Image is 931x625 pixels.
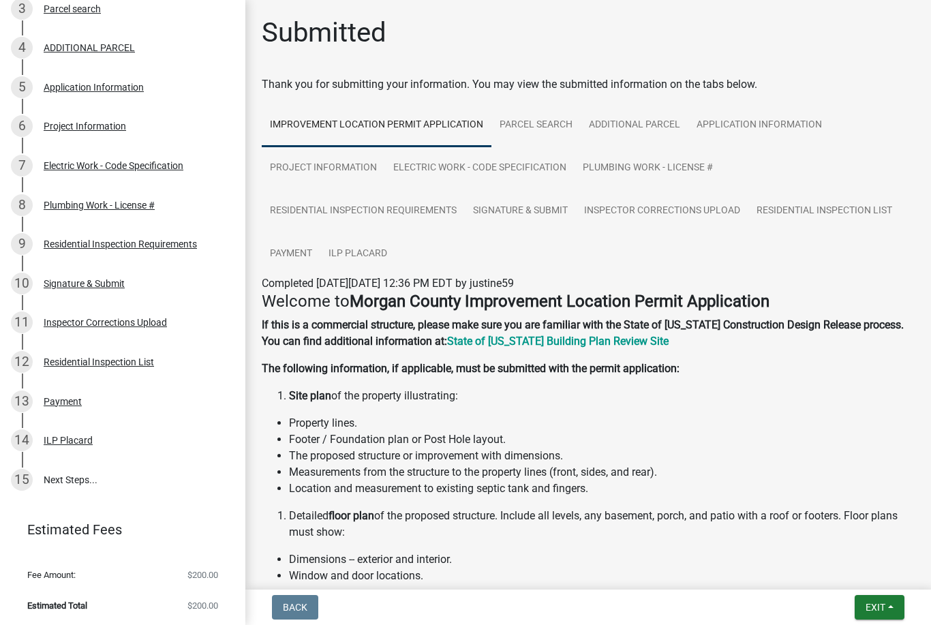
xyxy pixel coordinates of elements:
a: Residential Inspection Requirements [262,189,465,233]
span: Exit [866,602,885,613]
span: Estimated Total [27,601,87,610]
div: 9 [11,233,33,255]
button: Exit [855,595,904,620]
li: Footer / Foundation plan or Post Hole layout. [289,431,915,448]
li: Room use -- kitchen, bedroom, bathroom (including areas plumbed for future), etc. [289,584,915,600]
div: 14 [11,429,33,451]
div: ADDITIONAL PARCEL [44,43,135,52]
a: Parcel search [491,104,581,147]
div: Thank you for submitting your information. You may view the submitted information on the tabs below. [262,76,915,93]
div: Application Information [44,82,144,92]
li: of the property illustrating: [289,388,915,404]
a: Plumbing Work - License # [575,147,721,190]
li: Measurements from the structure to the property lines (front, sides, and rear). [289,464,915,481]
h4: Welcome to [262,292,915,311]
a: ILP Placard [320,232,395,276]
a: Estimated Fees [11,516,224,543]
strong: floor plan [329,509,374,522]
li: Location and measurement to existing septic tank and fingers. [289,481,915,497]
div: Signature & Submit [44,279,125,288]
div: Electric Work - Code Specification [44,161,183,170]
a: Electric Work - Code Specification [385,147,575,190]
div: Parcel search [44,4,101,14]
strong: If this is a commercial structure, please make sure you are familiar with the State of [US_STATE]... [262,318,904,348]
li: Dimensions -- exterior and interior. [289,551,915,568]
div: 13 [11,391,33,412]
a: Project Information [262,147,385,190]
span: Fee Amount: [27,570,76,579]
a: Payment [262,232,320,276]
a: State of [US_STATE] Building Plan Review Site [447,335,669,348]
div: 11 [11,311,33,333]
strong: Site plan [289,389,331,402]
strong: The following information, if applicable, must be submitted with the permit application: [262,362,680,375]
div: 7 [11,155,33,177]
span: $200.00 [187,570,218,579]
span: Completed [DATE][DATE] 12:36 PM EDT by justine59 [262,277,514,290]
a: Improvement Location Permit Application [262,104,491,147]
div: Project Information [44,121,126,131]
div: Residential Inspection Requirements [44,239,197,249]
div: Plumbing Work - License # [44,200,155,210]
strong: Morgan County Improvement Location Permit Application [350,292,769,311]
button: Back [272,595,318,620]
li: The proposed structure or improvement with dimensions. [289,448,915,464]
div: 10 [11,273,33,294]
a: Application Information [688,104,830,147]
div: Residential Inspection List [44,357,154,367]
h1: Submitted [262,16,386,49]
span: $200.00 [187,601,218,610]
li: Property lines. [289,415,915,431]
a: Residential Inspection List [748,189,900,233]
li: Window and door locations. [289,568,915,584]
a: ADDITIONAL PARCEL [581,104,688,147]
div: Payment [44,397,82,406]
span: Back [283,602,307,613]
div: Inspector Corrections Upload [44,318,167,327]
div: 5 [11,76,33,98]
a: Inspector Corrections Upload [576,189,748,233]
li: Detailed of the proposed structure. Include all levels, any basement, porch, and patio with a roo... [289,508,915,540]
div: ILP Placard [44,436,93,445]
div: 4 [11,37,33,59]
a: Signature & Submit [465,189,576,233]
div: 8 [11,194,33,216]
div: 15 [11,469,33,491]
div: 12 [11,351,33,373]
div: 6 [11,115,33,137]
